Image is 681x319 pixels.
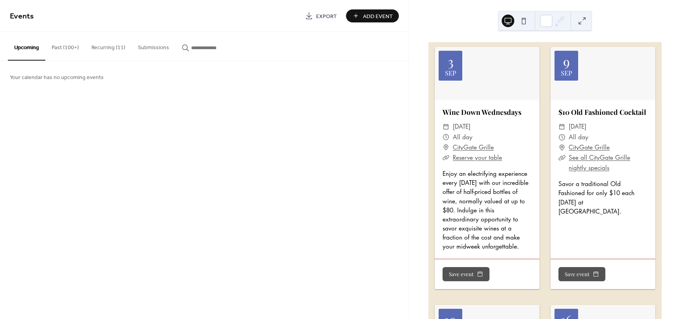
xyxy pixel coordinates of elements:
a: CityGate Grille [453,142,494,153]
button: Upcoming [8,32,45,61]
span: [DATE] [453,122,471,132]
button: Add Event [346,9,399,22]
div: ​ [443,132,450,142]
button: Save event [558,267,605,281]
a: See all CityGate Grille nightly specials [569,154,630,171]
div: ​ [443,153,450,163]
div: Enjoy an electrifying experience every [DATE] with our incredible offer of half-priced bottles of... [435,169,540,251]
a: Wine Down Wednesdays [443,107,521,116]
div: ​ [443,142,450,153]
button: Save event [443,267,489,281]
span: All day [569,132,588,142]
button: Past (100+) [45,32,85,60]
div: ​ [558,132,566,142]
div: 9 [563,55,570,68]
div: Sep [445,70,456,76]
span: Events [10,9,34,24]
span: Add Event [363,12,393,20]
a: $10 Old Fashioned Cocktail [558,107,646,116]
a: Export [299,9,343,22]
button: Recurring (11) [85,32,132,60]
span: Export [316,12,337,20]
a: Reserve your table [453,154,502,161]
div: Sep [561,70,572,76]
span: Your calendar has no upcoming events [10,74,104,82]
a: CityGate Grille [569,142,610,153]
div: 3 [448,55,454,68]
span: All day [453,132,473,142]
div: ​ [443,122,450,132]
span: [DATE] [569,122,586,132]
div: ​ [558,153,566,163]
div: ​ [558,142,566,153]
div: Savor a traditional Old Fashioned for only $10 each [DATE] at [GEOGRAPHIC_DATA]. [551,179,655,216]
button: Submissions [132,32,175,60]
div: ​ [558,122,566,132]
